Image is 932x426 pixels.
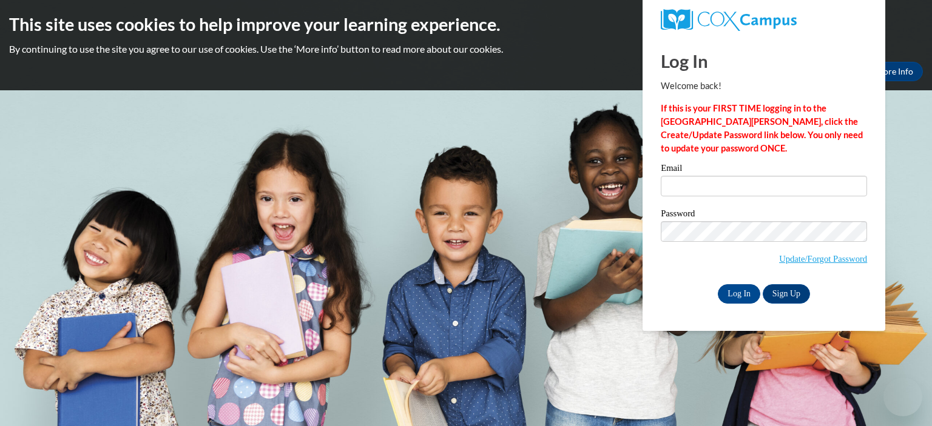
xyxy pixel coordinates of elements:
[661,164,867,176] label: Email
[718,284,760,304] input: Log In
[661,79,867,93] p: Welcome back!
[661,9,797,31] img: COX Campus
[661,9,867,31] a: COX Campus
[866,62,923,81] a: More Info
[883,378,922,416] iframe: Button to launch messaging window
[763,284,810,304] a: Sign Up
[779,254,867,264] a: Update/Forgot Password
[9,42,923,56] p: By continuing to use the site you agree to our use of cookies. Use the ‘More info’ button to read...
[9,12,923,36] h2: This site uses cookies to help improve your learning experience.
[661,209,867,221] label: Password
[661,48,867,73] h1: Log In
[661,103,863,153] strong: If this is your FIRST TIME logging in to the [GEOGRAPHIC_DATA][PERSON_NAME], click the Create/Upd...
